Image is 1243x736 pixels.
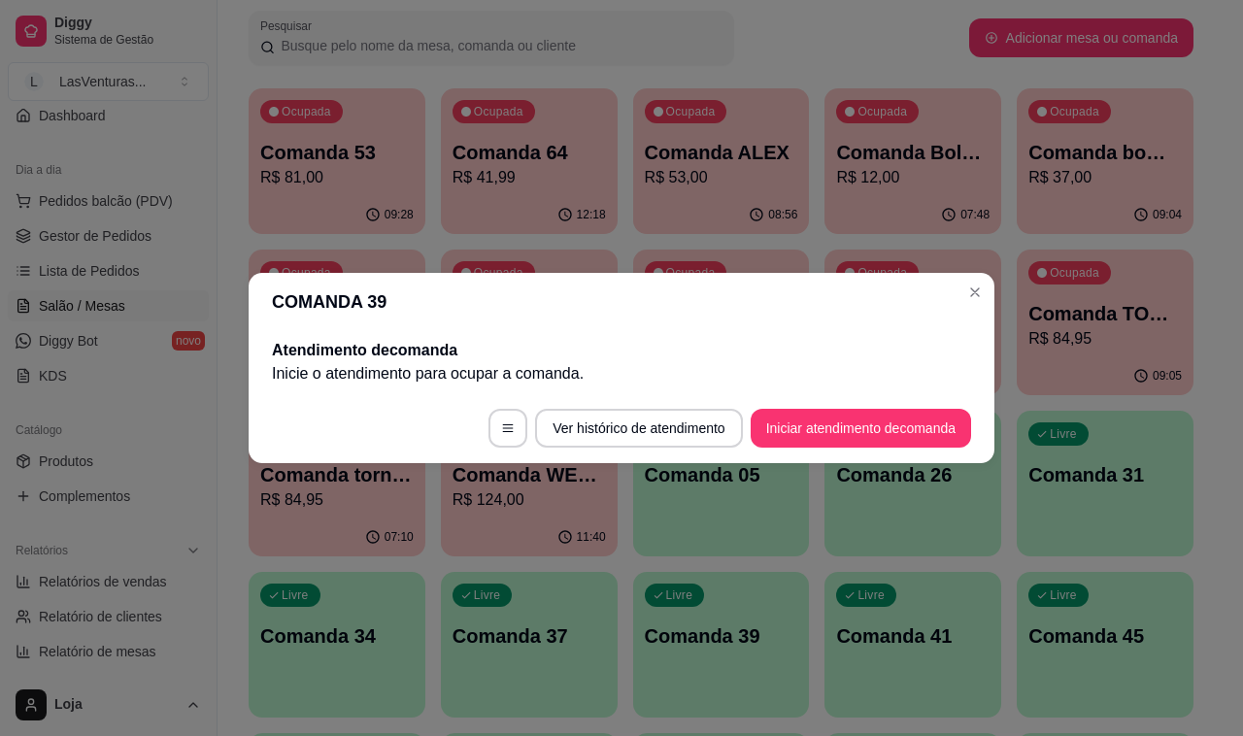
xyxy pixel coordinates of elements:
[272,362,971,385] p: Inicie o atendimento para ocupar a comanda .
[249,273,994,331] header: COMANDA 39
[751,409,971,448] button: Iniciar atendimento decomanda
[272,339,971,362] h2: Atendimento de comanda
[535,409,742,448] button: Ver histórico de atendimento
[959,277,991,308] button: Close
